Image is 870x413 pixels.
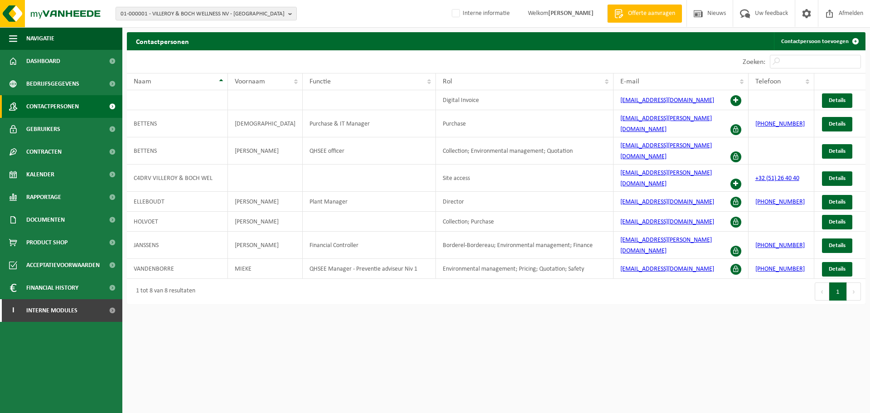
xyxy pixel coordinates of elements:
[755,266,805,272] a: [PHONE_NUMBER]
[847,282,861,301] button: Next
[228,137,303,165] td: [PERSON_NAME]
[26,50,60,73] span: Dashboard
[822,262,852,277] a: Details
[822,238,852,253] a: Details
[436,165,614,192] td: Site access
[620,237,712,254] a: [EMAIL_ADDRESS][PERSON_NAME][DOMAIN_NAME]
[235,78,265,85] span: Voornaam
[829,219,846,225] span: Details
[26,186,61,209] span: Rapportage
[303,137,436,165] td: QHSEE officer
[450,7,510,20] label: Interne informatie
[436,192,614,212] td: Director
[127,165,228,192] td: C4DRV VILLEROY & BOCH WEL
[228,192,303,212] td: [PERSON_NAME]
[26,277,78,299] span: Financial History
[26,95,79,118] span: Contactpersonen
[228,110,303,137] td: [DEMOGRAPHIC_DATA]
[829,97,846,103] span: Details
[822,117,852,131] a: Details
[26,118,60,141] span: Gebruikers
[127,137,228,165] td: BETTENS
[822,144,852,159] a: Details
[127,212,228,232] td: HOLVOET
[829,121,846,127] span: Details
[127,232,228,259] td: JANSSENS
[127,32,198,50] h2: Contactpersonen
[303,232,436,259] td: Financial Controller
[26,299,77,322] span: Interne modules
[134,78,151,85] span: Naam
[620,142,712,160] a: [EMAIL_ADDRESS][PERSON_NAME][DOMAIN_NAME]
[127,192,228,212] td: ELLEBOUDT
[626,9,677,18] span: Offerte aanvragen
[829,266,846,272] span: Details
[620,266,714,272] a: [EMAIL_ADDRESS][DOMAIN_NAME]
[26,254,100,277] span: Acceptatievoorwaarden
[303,259,436,279] td: QHSEE Manager - Preventie adviseur Niv 1
[774,32,865,50] a: Contactpersoon toevoegen
[436,259,614,279] td: Environmental management; Pricing; Quotation; Safety
[829,199,846,205] span: Details
[26,73,79,95] span: Bedrijfsgegevens
[26,163,54,186] span: Kalender
[303,192,436,212] td: Plant Manager
[822,215,852,229] a: Details
[548,10,594,17] strong: [PERSON_NAME]
[755,121,805,127] a: [PHONE_NUMBER]
[620,219,714,225] a: [EMAIL_ADDRESS][DOMAIN_NAME]
[822,195,852,209] a: Details
[436,212,614,232] td: Collection; Purchase
[829,175,846,181] span: Details
[131,283,195,300] div: 1 tot 8 van 8 resultaten
[620,78,639,85] span: E-mail
[829,148,846,154] span: Details
[436,232,614,259] td: Borderel-Bordereau; Environmental management; Finance
[755,78,781,85] span: Telefoon
[436,90,614,110] td: Digital Invoice
[829,243,846,248] span: Details
[755,199,805,205] a: [PHONE_NUMBER]
[228,212,303,232] td: [PERSON_NAME]
[815,282,829,301] button: Previous
[26,27,54,50] span: Navigatie
[620,170,712,187] a: [EMAIL_ADDRESS][PERSON_NAME][DOMAIN_NAME]
[755,242,805,249] a: [PHONE_NUMBER]
[436,137,614,165] td: Collection; Environmental management; Quotation
[443,78,452,85] span: Rol
[228,232,303,259] td: [PERSON_NAME]
[228,259,303,279] td: MIEKE
[620,115,712,133] a: [EMAIL_ADDRESS][PERSON_NAME][DOMAIN_NAME]
[829,282,847,301] button: 1
[127,259,228,279] td: VANDENBORRE
[9,299,17,322] span: I
[303,110,436,137] td: Purchase & IT Manager
[743,58,765,66] label: Zoeken:
[822,171,852,186] a: Details
[436,110,614,137] td: Purchase
[121,7,285,21] span: 01-000001 - VILLEROY & BOCH WELLNESS NV - [GEOGRAPHIC_DATA]
[116,7,297,20] button: 01-000001 - VILLEROY & BOCH WELLNESS NV - [GEOGRAPHIC_DATA]
[309,78,331,85] span: Functie
[127,110,228,137] td: BETTENS
[620,199,714,205] a: [EMAIL_ADDRESS][DOMAIN_NAME]
[620,97,714,104] a: [EMAIL_ADDRESS][DOMAIN_NAME]
[26,231,68,254] span: Product Shop
[26,141,62,163] span: Contracten
[607,5,682,23] a: Offerte aanvragen
[26,209,65,231] span: Documenten
[755,175,799,182] a: +32 (51) 26 40 40
[822,93,852,108] a: Details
